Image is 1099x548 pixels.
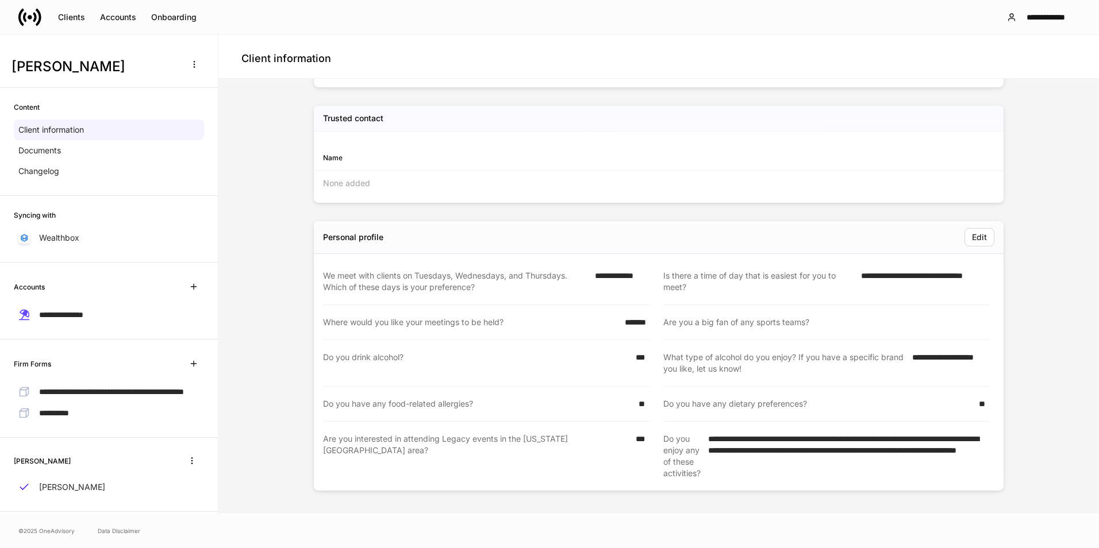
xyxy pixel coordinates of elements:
p: Changelog [18,165,59,177]
h6: Content [14,102,40,113]
a: Client information [14,119,204,140]
div: Is there a time of day that is easiest for you to meet? [663,270,854,293]
div: Personal profile [323,231,383,243]
h5: Trusted contact [323,113,383,124]
button: Clients [51,8,93,26]
h4: Client information [241,52,331,65]
div: Do you enjoy any of these activities? [663,433,701,479]
p: Client information [18,124,84,136]
div: Are you a big fan of any sports teams? [663,317,983,328]
button: Edit [964,228,994,246]
a: Changelog [14,161,204,182]
div: We meet with clients on Tuesdays, Wednesdays, and Thursdays. Which of these days is your preference? [323,270,588,293]
div: Do you have any dietary preferences? [663,398,972,410]
div: Are you interested in attending Legacy events in the [US_STATE][GEOGRAPHIC_DATA] area? [323,433,629,479]
div: Edit [972,233,987,241]
a: Data Disclaimer [98,526,140,535]
div: Do you have any food-related allergies? [323,398,632,410]
div: What type of alcohol do you enjoy? If you have a specific brand you like, let us know! [663,352,905,375]
p: [PERSON_NAME] [39,481,105,493]
div: None added [314,171,1004,196]
button: Accounts [93,8,144,26]
h6: Accounts [14,281,45,292]
h6: [PERSON_NAME] [14,456,71,466]
div: Do you drink alcohol? [323,352,629,375]
div: Clients [58,13,85,21]
div: Accounts [100,13,136,21]
div: Where would you like your meetings to be held? [323,317,618,328]
div: Name [323,152,659,163]
p: Documents [18,145,61,156]
span: © 2025 OneAdvisory [18,526,75,535]
h3: [PERSON_NAME] [11,57,178,76]
button: Onboarding [144,8,204,26]
a: Wealthbox [14,227,204,248]
a: Documents [14,140,204,161]
div: Onboarding [151,13,197,21]
h6: Firm Forms [14,358,51,369]
a: [PERSON_NAME] [14,477,204,497]
h6: Syncing with [14,210,56,221]
p: Wealthbox [39,232,79,244]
